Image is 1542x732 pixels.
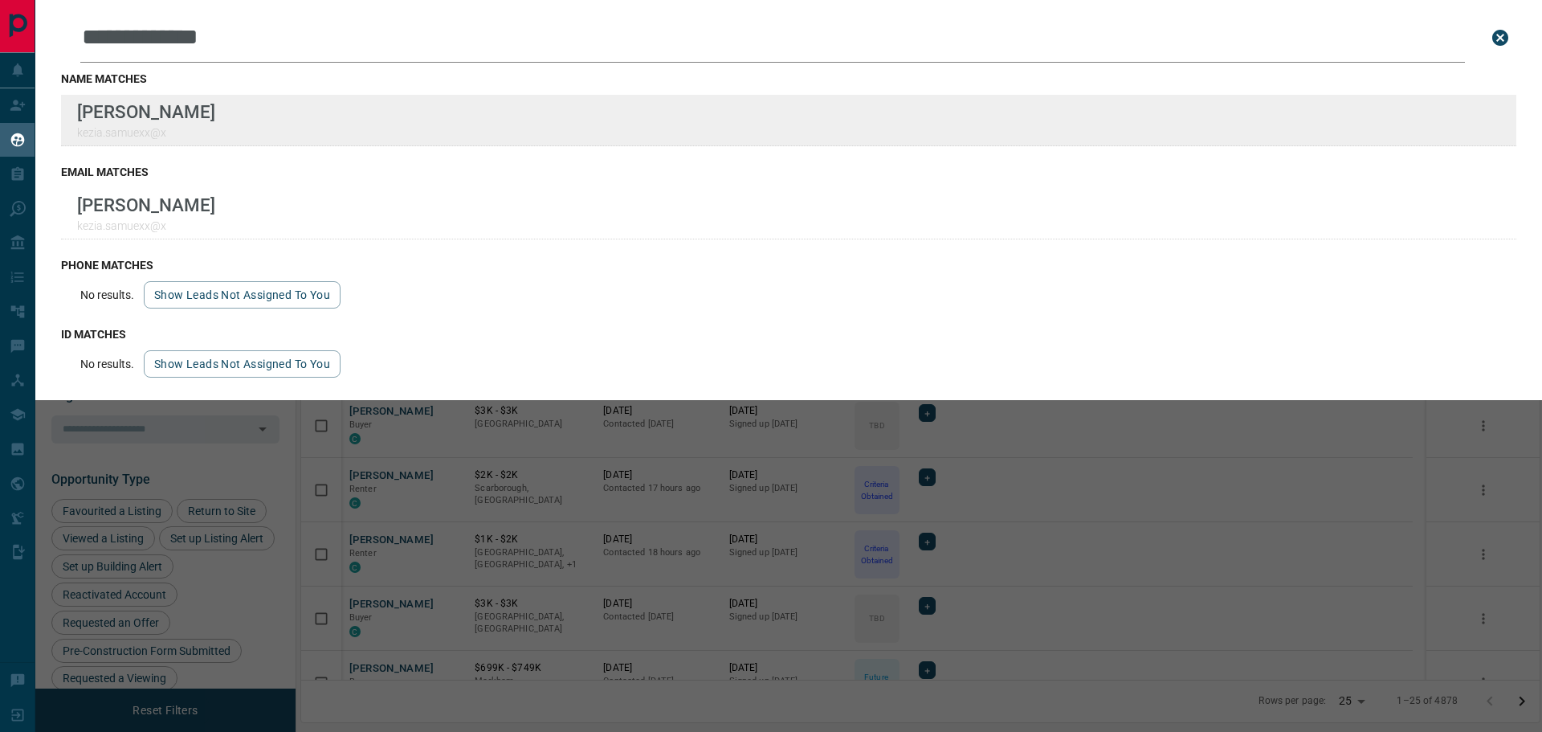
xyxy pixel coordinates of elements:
h3: name matches [61,72,1516,85]
p: No results. [80,358,134,370]
p: No results. [80,288,134,301]
button: show leads not assigned to you [144,350,341,378]
p: kezia.samuexx@x [77,219,215,232]
h3: email matches [61,166,1516,178]
h3: id matches [61,328,1516,341]
button: close search bar [1484,22,1516,54]
button: show leads not assigned to you [144,281,341,309]
p: kezia.samuexx@x [77,126,215,139]
h3: phone matches [61,259,1516,272]
p: [PERSON_NAME] [77,194,215,215]
p: [PERSON_NAME] [77,101,215,122]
